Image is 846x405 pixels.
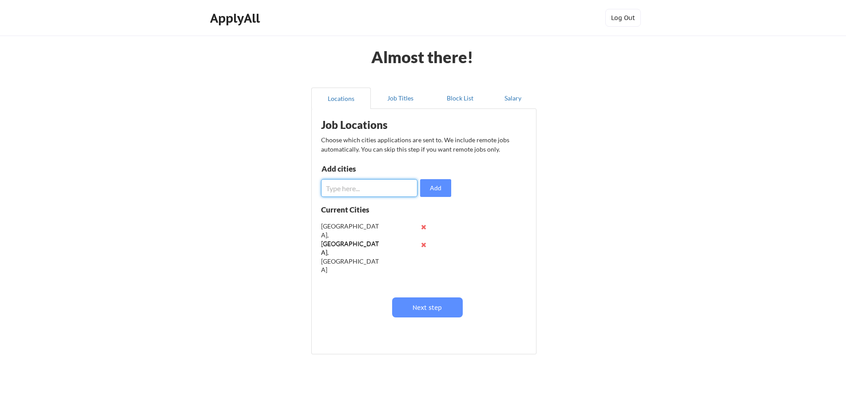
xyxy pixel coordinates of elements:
[311,88,371,109] button: Locations
[392,297,463,317] button: Next step
[321,135,525,154] div: Choose which cities applications are sent to. We include remote jobs automatically. You can skip ...
[361,49,485,65] div: Almost there!
[321,179,417,197] input: Type here...
[322,165,413,172] div: Add cities
[490,88,536,109] button: Salary
[605,9,641,27] button: Log Out
[420,179,451,197] button: Add
[321,222,379,257] div: [GEOGRAPHIC_DATA], [GEOGRAPHIC_DATA]
[430,88,490,109] button: Block List
[210,11,262,26] div: ApplyAll
[321,120,433,130] div: Job Locations
[371,88,430,109] button: Job Titles
[321,240,379,274] div: [GEOGRAPHIC_DATA], [GEOGRAPHIC_DATA]
[321,206,389,213] div: Current Cities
